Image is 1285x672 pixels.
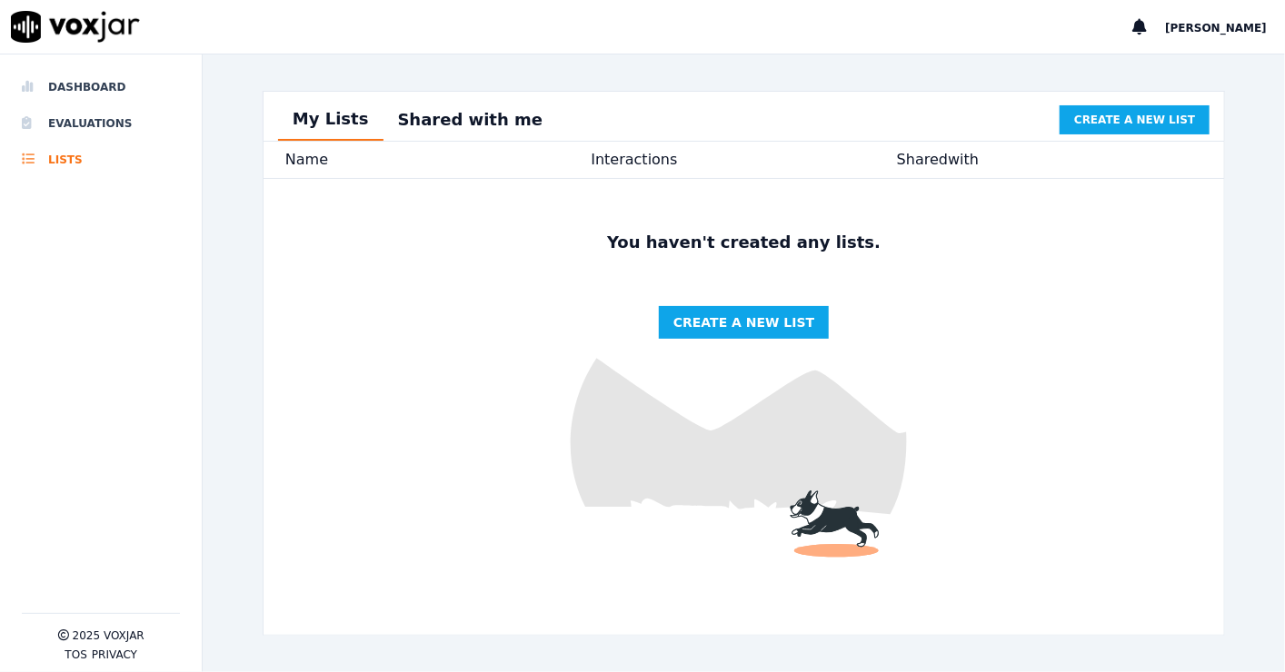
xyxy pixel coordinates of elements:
button: TOS [65,647,86,662]
button: Shared with me [384,100,558,140]
a: Lists [22,142,180,178]
button: My Lists [278,99,384,141]
p: 2025 Voxjar [73,628,144,643]
button: [PERSON_NAME] [1165,16,1285,38]
span: [PERSON_NAME] [1165,22,1267,35]
p: You haven't created any lists. [600,230,888,255]
span: Create a new list [673,313,814,331]
div: Name [285,149,591,171]
a: Dashboard [22,69,180,105]
div: Shared with [897,149,1202,171]
div: Interactions [591,149,896,171]
a: Evaluations [22,105,180,142]
button: Create a new list [659,306,829,339]
button: Privacy [92,647,137,662]
img: fun dog [264,179,1224,635]
span: Create a new list [1074,113,1195,127]
img: voxjar logo [11,11,140,43]
button: Create a new list [1060,105,1210,134]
